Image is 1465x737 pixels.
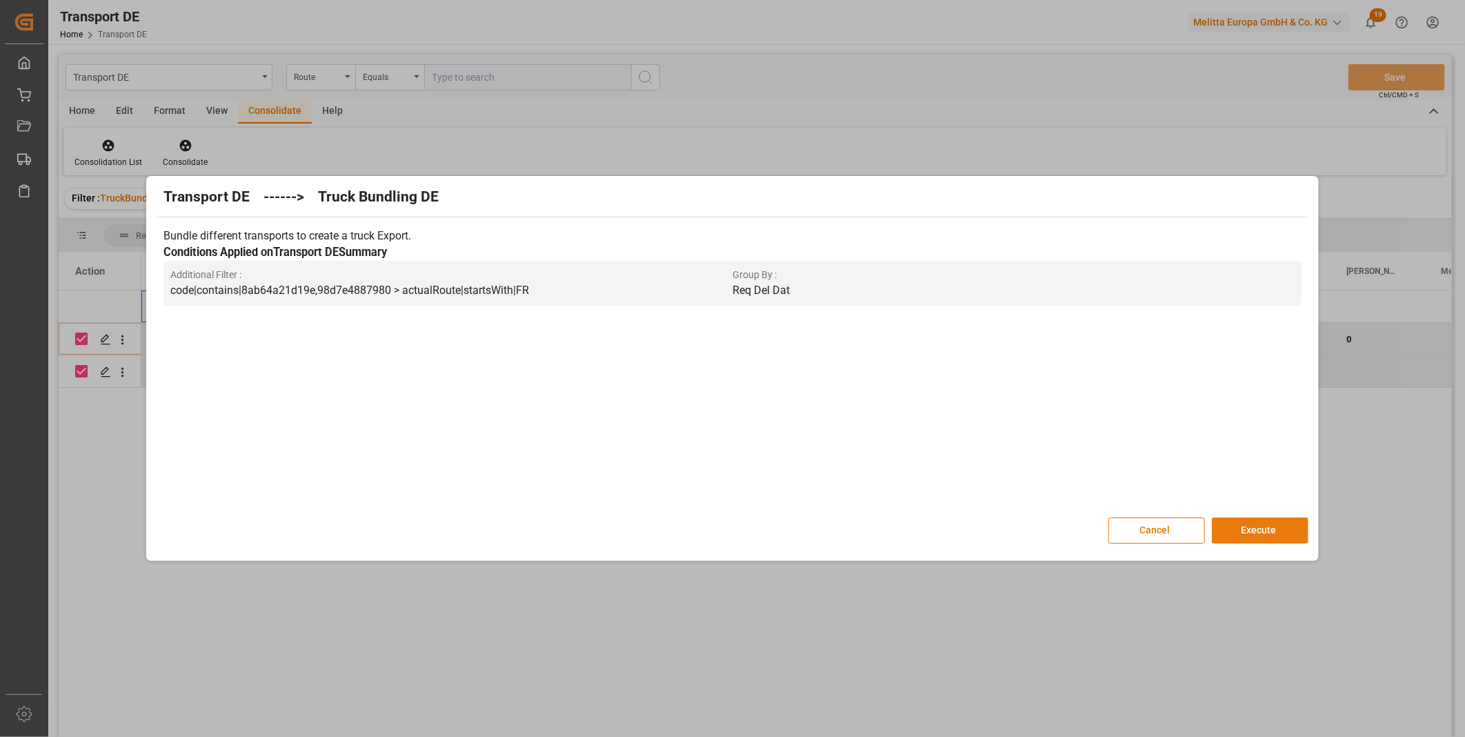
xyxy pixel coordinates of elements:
[170,282,732,299] p: code|contains|8ab64a21d19e,98d7e4887980 > actualRoute|startsWith|FR
[163,244,1301,262] h3: Conditions Applied on Transport DE Summary
[1108,518,1205,544] button: Cancel
[732,282,1295,299] p: Req Del Dat
[1212,518,1308,544] button: Execute
[732,268,1295,282] span: Group By :
[170,268,732,282] span: Additional Filter :
[263,186,304,208] h2: ------>
[318,186,439,208] h2: Truck Bundling DE
[163,228,1301,244] p: Bundle different transports to create a truck Export.
[163,186,250,208] h2: Transport DE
